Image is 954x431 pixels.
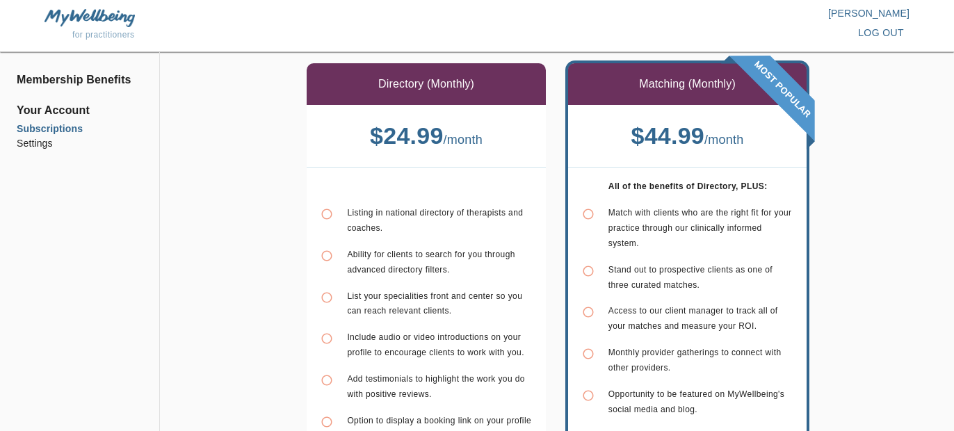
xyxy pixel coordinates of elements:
span: Opportunity to be featured on MyWellbeing's social media and blog. [608,389,784,414]
b: All of the benefits of Directory, PLUS: [608,181,768,191]
p: Matching (Monthly) [639,76,736,92]
span: Monthly provider gatherings to connect with other providers. [608,348,782,373]
span: for practitioners [72,30,135,40]
span: / month [444,133,483,147]
span: Stand out to prospective clients as one of three curated matches. [608,265,773,290]
a: Subscriptions [17,122,143,136]
a: Membership Benefits [17,72,143,88]
p: [PERSON_NAME] [477,6,909,20]
span: Add testimonials to highlight the work you do with positive reviews. [347,374,524,399]
p: Directory (Monthly) [378,76,474,92]
span: Include audio or video introductions on your profile to encourage clients to work with you. [347,332,524,357]
span: Listing in national directory of therapists and coaches. [347,208,523,233]
span: Match with clients who are the right fit for your practice through our clinically informed system. [608,208,792,248]
span: Access to our client manager to track all of your matches and measure your ROI. [608,306,778,331]
b: $ 24.99 [370,122,444,149]
img: banner [721,56,815,149]
span: log out [858,24,904,42]
a: Settings [17,136,143,151]
span: Ability for clients to search for you through advanced directory filters. [347,250,515,275]
span: Your Account [17,102,143,119]
img: MyWellbeing [45,9,135,26]
button: log out [852,20,909,46]
b: $ 44.99 [631,122,705,149]
span: List your specialities front and center so you can reach relevant clients. [347,291,522,316]
span: / month [704,133,744,147]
